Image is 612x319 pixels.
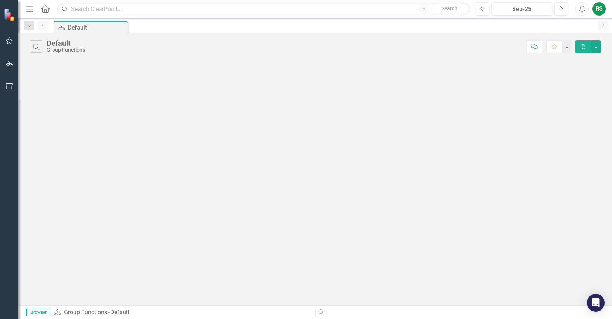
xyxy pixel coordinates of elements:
[4,8,17,21] img: ClearPoint Strategy
[587,294,605,312] div: Open Intercom Messenger
[491,2,553,16] button: Sep-25
[592,2,606,16] button: RS
[110,309,129,316] div: Default
[26,309,50,316] span: Browser
[442,6,457,11] span: Search
[57,3,470,16] input: Search ClearPoint...
[431,4,468,14] button: Search
[68,23,126,32] div: Default
[64,309,107,316] a: Group Functions
[47,39,85,47] div: Default
[494,5,550,14] div: Sep-25
[47,47,85,53] div: Group Functions
[54,308,310,317] div: »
